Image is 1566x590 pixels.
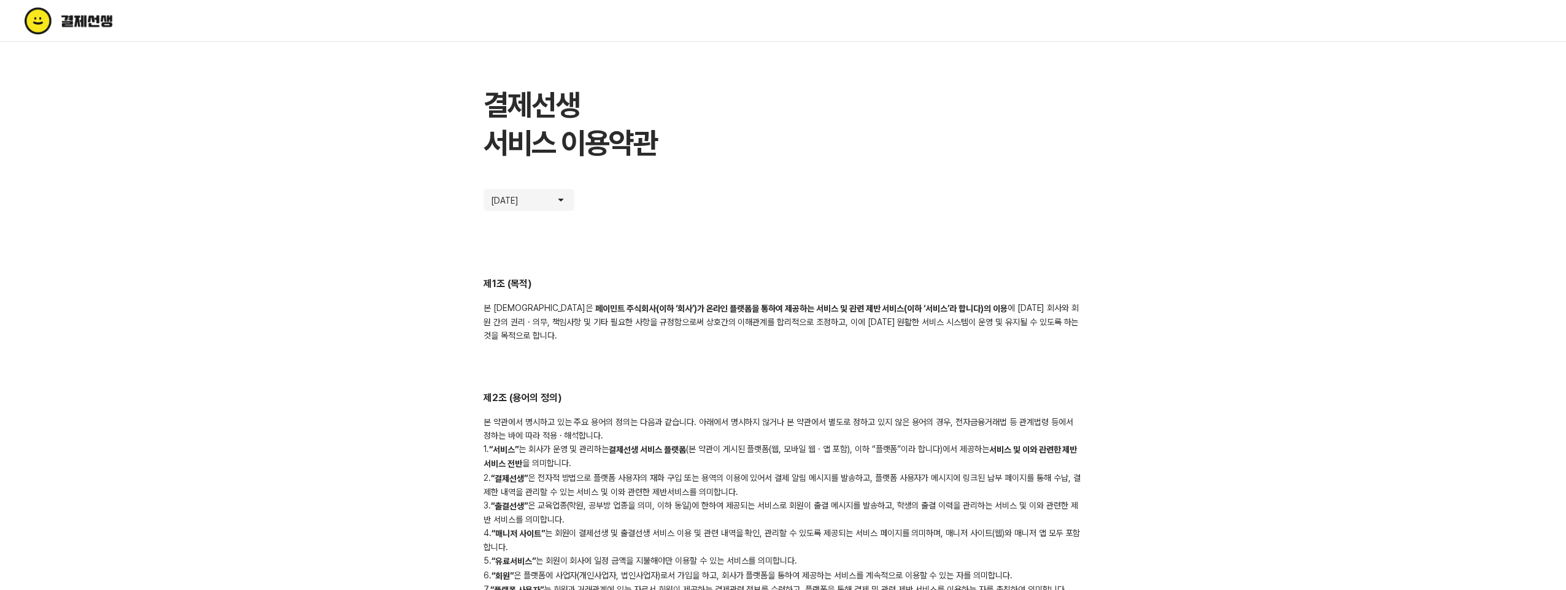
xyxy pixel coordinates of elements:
[595,304,1007,313] b: 페이민트 주식회사(이하 ‘회사’)가 온라인 플랫폼을 통하여 제공하는 서비스 및 관련 제반 서비스(이하 ‘서비스’라 합니다)의 이용
[555,194,567,206] img: arrow icon
[492,571,514,581] b: “회원”
[491,501,528,511] b: “출결선생”
[492,529,545,538] b: “매니저 사이트”
[484,86,1082,162] h1: 결제선생 서비스 이용약관
[491,473,528,483] b: “결제선생”
[25,7,165,34] img: terms logo
[484,301,1082,342] div: 본 [DEMOGRAPHIC_DATA]은 에 [DATE] 회사와 회원 간의 권리 · 의무, 책임사항 및 기타 필요한 사항을 규정함으로써 상호간의 이해관계를 합리적으로 조정하고,...
[484,391,1082,405] h2: 제2조 (용어의 정의)
[489,445,519,454] b: “서비스”
[484,277,1082,291] h2: 제1조 (목적)
[492,557,536,567] b: “유료서비스”
[491,194,528,206] p: [DATE]
[484,445,1077,469] b: 서비스 및 이와 관련한 제반 서비스 전반
[609,445,686,454] b: 결제선생 서비스 플랫폼
[484,189,574,211] button: [DATE]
